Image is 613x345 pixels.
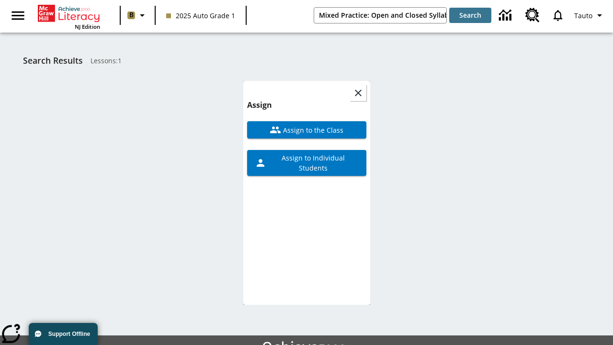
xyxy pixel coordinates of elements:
[281,125,343,135] span: Assign to the Class
[166,11,235,21] span: 2025 Auto Grade 1
[29,323,98,345] button: Support Offline
[520,2,545,28] a: Resource Center, Will open in new tab
[350,85,366,101] button: Close
[545,3,570,28] a: Notifications
[75,23,100,30] span: NJ Edition
[23,56,83,66] h1: Search Results
[129,9,134,21] span: B
[38,4,100,23] a: Home
[124,7,152,24] button: Boost Class color is light brown. Change class color
[266,153,359,173] span: Assign to Individual Students
[570,7,609,24] button: Profile/Settings
[247,98,366,112] h6: Assign
[247,121,366,138] button: Assign to the Class
[38,3,100,30] div: Home
[449,8,491,23] button: Search
[314,8,446,23] input: search field
[48,331,90,337] span: Support Offline
[91,56,122,66] span: Lessons : 1
[247,150,366,176] button: Assign to Individual Students
[4,1,32,30] button: Open side menu
[574,11,592,21] span: Tauto
[493,2,520,29] a: Data Center
[243,81,370,305] div: lesson details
